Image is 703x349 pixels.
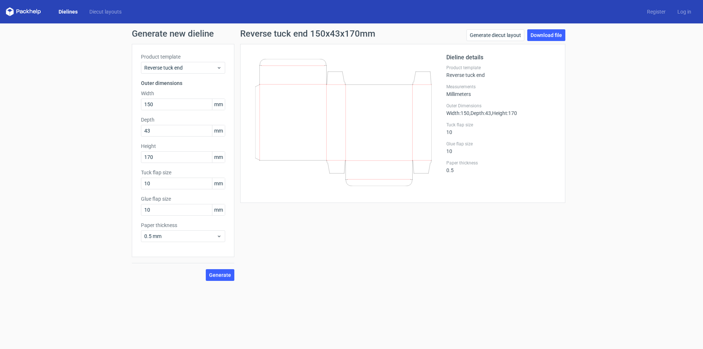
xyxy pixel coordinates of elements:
[141,222,225,229] label: Paper thickness
[53,8,83,15] a: Dielines
[446,103,556,109] label: Outer Dimensions
[141,90,225,97] label: Width
[446,84,556,90] label: Measurements
[83,8,127,15] a: Diecut layouts
[446,84,556,97] div: Millimeters
[491,110,517,116] span: , Height : 170
[141,116,225,123] label: Depth
[527,29,565,41] a: Download file
[212,178,225,189] span: mm
[672,8,697,15] a: Log in
[132,29,571,38] h1: Generate new dieline
[446,160,556,166] label: Paper thickness
[446,141,556,147] label: Glue flap size
[466,29,524,41] a: Generate diecut layout
[446,65,556,78] div: Reverse tuck end
[144,233,216,240] span: 0.5 mm
[446,53,556,62] h2: Dieline details
[141,53,225,60] label: Product template
[212,204,225,215] span: mm
[446,122,556,135] div: 10
[446,110,469,116] span: Width : 150
[469,110,491,116] span: , Depth : 43
[446,122,556,128] label: Tuck flap size
[641,8,672,15] a: Register
[206,269,234,281] button: Generate
[212,152,225,163] span: mm
[141,79,225,87] h3: Outer dimensions
[141,195,225,203] label: Glue flap size
[212,99,225,110] span: mm
[212,125,225,136] span: mm
[141,142,225,150] label: Height
[446,65,556,71] label: Product template
[446,160,556,173] div: 0.5
[141,169,225,176] label: Tuck flap size
[144,64,216,71] span: Reverse tuck end
[209,272,231,278] span: Generate
[240,29,375,38] h1: Reverse tuck end 150x43x170mm
[446,141,556,154] div: 10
